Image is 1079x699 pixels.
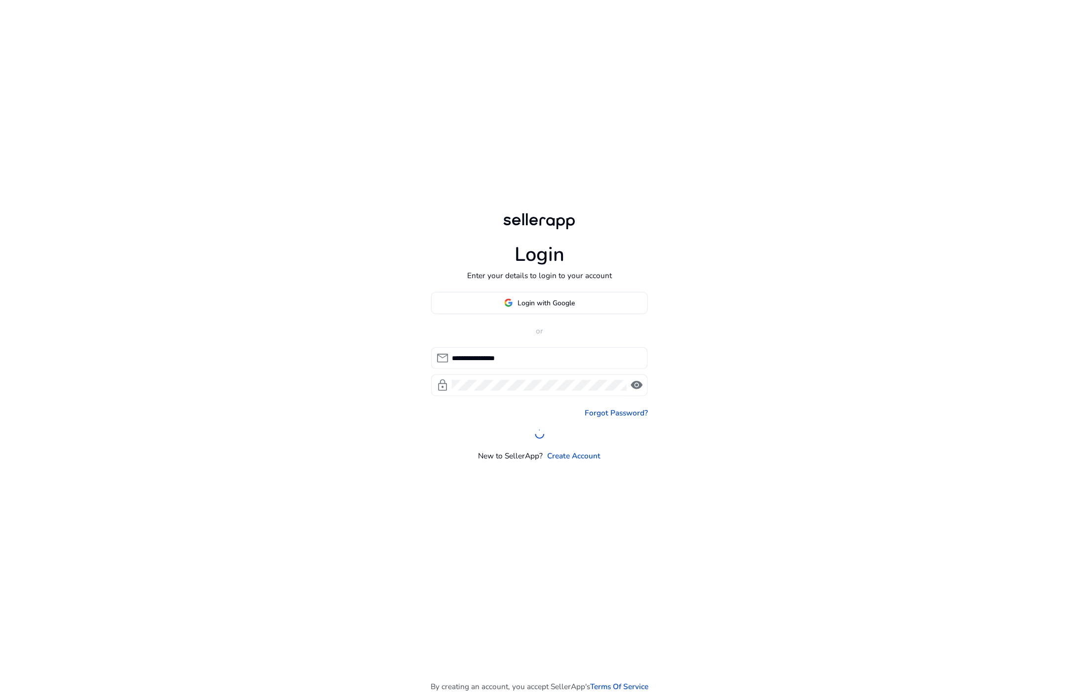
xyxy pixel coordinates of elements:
[547,450,600,461] a: Create Account
[479,450,543,461] p: New to SellerApp?
[515,243,564,267] h1: Login
[630,379,643,392] span: visibility
[467,270,612,281] p: Enter your details to login to your account
[585,407,648,418] a: Forgot Password?
[590,681,648,692] a: Terms Of Service
[436,379,449,392] span: lock
[504,298,513,307] img: google-logo.svg
[518,298,575,308] span: Login with Google
[431,325,648,336] p: or
[436,352,449,365] span: mail
[431,292,648,314] button: Login with Google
